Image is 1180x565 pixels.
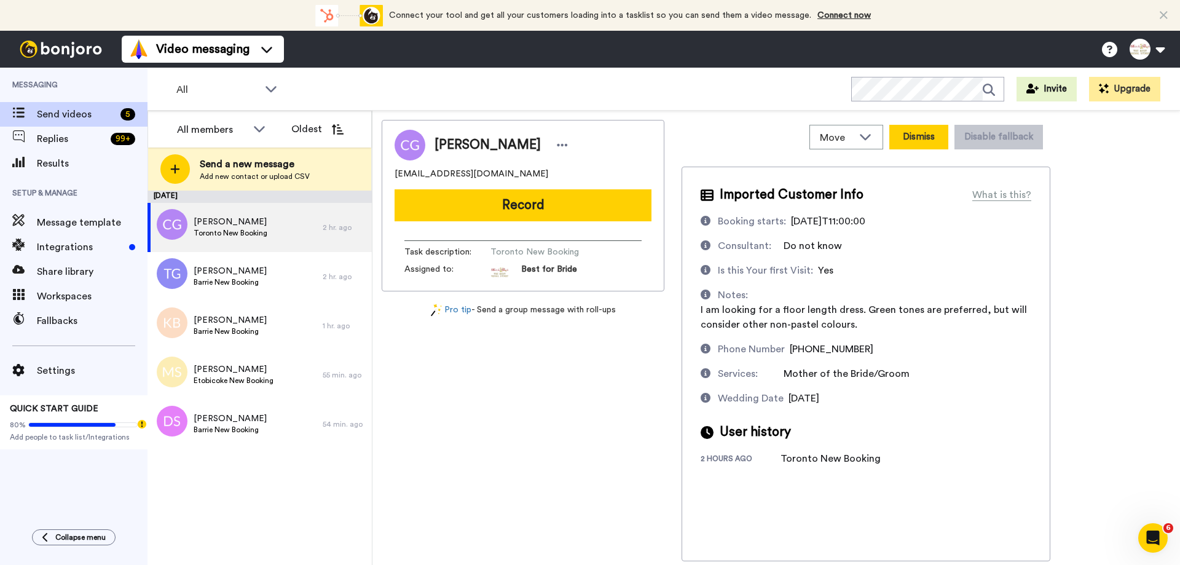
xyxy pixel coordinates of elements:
[10,432,138,442] span: Add people to task list/Integrations
[395,130,425,160] img: Image of Carrie Gallo
[37,363,147,378] span: Settings
[701,454,781,466] div: 2 hours ago
[718,239,771,253] div: Consultant:
[521,263,577,282] span: Best for Bride
[315,5,383,26] div: animation
[820,130,853,145] span: Move
[157,209,187,240] img: cg.png
[1017,77,1077,101] button: Invite
[954,125,1043,149] button: Disable fallback
[136,419,147,430] div: Tooltip anchor
[1089,77,1160,101] button: Upgrade
[818,266,833,275] span: Yes
[37,107,116,122] span: Send videos
[718,214,786,229] div: Booking starts:
[194,314,267,326] span: [PERSON_NAME]
[889,125,948,149] button: Dismiss
[701,305,1027,330] span: I am looking for a floor length dress. Green tones are preferred, but will consider other non-pas...
[147,191,372,203] div: [DATE]
[323,419,366,429] div: 54 min. ago
[194,265,267,277] span: [PERSON_NAME]
[1163,523,1173,533] span: 6
[10,405,98,413] span: QUICK START GUIDE
[157,357,187,387] img: ms.png
[157,258,187,289] img: tg.png
[490,263,509,282] img: 91623c71-7e9f-4b80-8d65-0a2994804f61-1625177954.jpg
[194,413,267,425] span: [PERSON_NAME]
[37,240,124,255] span: Integrations
[37,156,147,171] span: Results
[194,326,267,336] span: Barrie New Booking
[37,289,147,304] span: Workspaces
[718,391,784,406] div: Wedding Date
[176,82,259,97] span: All
[1138,523,1168,553] iframe: Intercom live chat
[194,277,267,287] span: Barrie New Booking
[37,132,106,146] span: Replies
[781,451,881,466] div: Toronto New Booking
[490,246,607,258] span: Toronto New Booking
[10,420,26,430] span: 80%
[431,304,471,317] a: Pro tip
[157,307,187,338] img: kb.png
[32,529,116,545] button: Collapse menu
[389,11,811,20] span: Connect your tool and get all your customers loading into a tasklist so you can send them a video...
[789,393,819,403] span: [DATE]
[718,366,758,381] div: Services:
[37,264,147,279] span: Share library
[435,136,541,154] span: [PERSON_NAME]
[129,39,149,59] img: vm-color.svg
[720,423,791,441] span: User history
[177,122,247,137] div: All members
[404,246,490,258] span: Task description :
[37,314,147,328] span: Fallbacks
[200,172,310,181] span: Add new contact or upload CSV
[718,263,813,278] div: Is this Your first Visit:
[972,188,1031,202] div: What is this?
[194,425,267,435] span: Barrie New Booking
[784,369,910,379] span: Mother of the Bride/Groom
[323,223,366,232] div: 2 hr. ago
[718,288,748,302] div: Notes:
[194,216,267,228] span: [PERSON_NAME]
[784,241,842,251] span: Do not know
[395,189,651,221] button: Record
[791,216,865,226] span: [DATE]T11:00:00
[395,168,548,180] span: [EMAIL_ADDRESS][DOMAIN_NAME]
[55,532,106,542] span: Collapse menu
[120,108,135,121] div: 5
[720,186,863,204] span: Imported Customer Info
[404,263,490,282] span: Assigned to:
[37,215,147,230] span: Message template
[156,41,250,58] span: Video messaging
[194,376,273,385] span: Etobicoke New Booking
[817,11,871,20] a: Connect now
[323,272,366,282] div: 2 hr. ago
[194,363,273,376] span: [PERSON_NAME]
[157,406,187,437] img: ds.png
[323,321,366,331] div: 1 hr. ago
[111,133,135,145] div: 99 +
[323,370,366,380] div: 55 min. ago
[194,228,267,238] span: Toronto New Booking
[200,157,310,172] span: Send a new message
[718,342,785,357] div: Phone Number
[790,344,873,354] span: [PHONE_NUMBER]
[382,304,664,317] div: - Send a group message with roll-ups
[15,41,107,58] img: bj-logo-header-white.svg
[431,304,442,317] img: magic-wand.svg
[282,117,353,141] button: Oldest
